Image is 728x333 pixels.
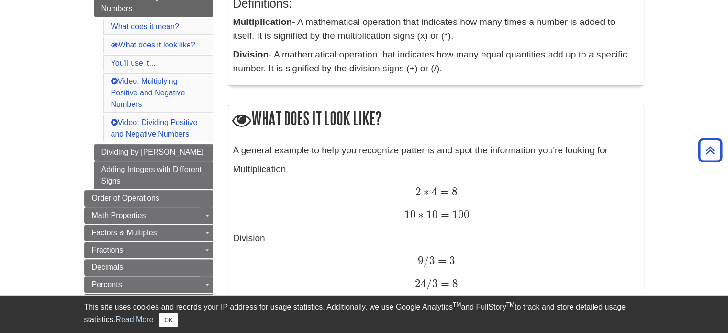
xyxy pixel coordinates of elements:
[94,161,213,189] a: Adding Integers with Different Signs
[453,301,461,308] sup: TM
[449,185,458,198] span: 8
[423,254,429,267] span: /
[426,277,432,290] span: /
[92,246,123,254] span: Fractions
[84,259,213,276] a: Decimals
[92,280,122,288] span: Percents
[84,301,644,327] div: This site uses cookies and records your IP address for usage statistics. Additionally, we use Goo...
[111,23,179,31] a: What does it mean?
[437,185,449,198] span: =
[506,301,515,308] sup: TM
[437,277,449,290] span: =
[404,208,415,221] span: 10
[92,229,157,237] span: Factors & Multiples
[233,48,639,76] p: - A mathematical operation that indicates how many equal quantities add up to a specific number. ...
[84,190,213,207] a: Order of Operations
[94,144,213,161] a: Dividing by [PERSON_NAME]
[233,17,292,27] strong: Multiplication
[228,105,644,133] h2: What does it look like?
[159,313,178,327] button: Close
[695,144,726,157] a: Back to Top
[111,59,156,67] a: You'll use it...
[435,254,446,267] span: =
[447,254,455,267] span: 3
[111,41,195,49] a: What does it look like?
[233,49,269,59] strong: Division
[84,276,213,293] a: Percents
[432,277,437,290] span: 3
[449,277,458,290] span: 8
[92,263,123,271] span: Decimals
[415,185,421,198] span: 2
[92,211,146,219] span: Math Properties
[84,294,213,310] a: Ratios & Proportions
[92,194,159,202] span: Order of Operations
[424,208,438,221] span: 10
[233,144,639,300] div: Multiplication Division
[449,208,470,221] span: 100
[84,207,213,224] a: Math Properties
[415,208,424,221] span: ∗
[429,185,437,198] span: 4
[111,118,198,138] a: Video: Dividing Positive and Negative Numbers
[233,15,639,43] p: - A mathematical operation that indicates how many times a number is added to itself. It is signi...
[438,208,449,221] span: =
[417,254,423,267] span: 9
[414,277,426,290] span: 24
[421,185,429,198] span: ∗
[84,225,213,241] a: Factors & Multiples
[429,254,435,267] span: 3
[233,144,639,158] p: A general example to help you recognize patterns and spot the information you're looking for
[115,315,153,323] a: Read More
[111,77,185,108] a: Video: Multiplying Positive and Negative Numbers
[84,242,213,258] a: Fractions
